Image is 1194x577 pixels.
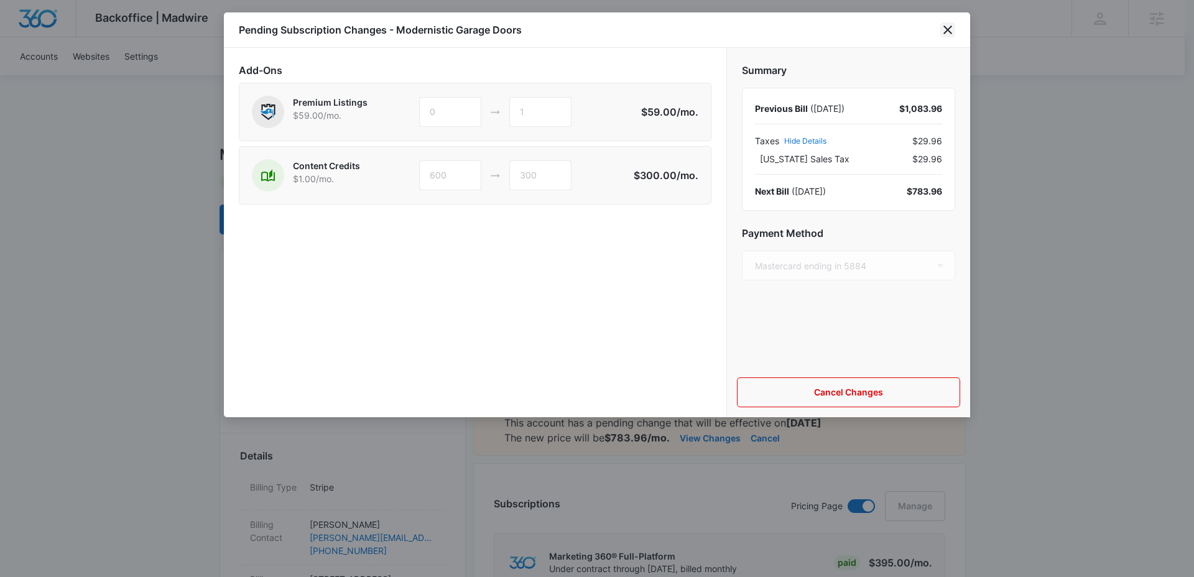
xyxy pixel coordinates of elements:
[755,102,845,115] div: ( [DATE] )
[940,22,955,37] button: close
[634,168,698,183] p: $300.00
[677,169,698,182] span: /mo.
[293,109,368,122] p: $59.00 /mo.
[760,152,849,165] span: [US_STATE] Sales Tax
[737,377,960,407] button: Cancel Changes
[755,185,826,198] div: ( [DATE] )
[755,134,779,147] span: Taxes
[293,159,360,172] p: Content Credits
[899,102,942,115] div: $1,083.96
[293,172,360,185] p: $1.00 /mo.
[755,103,808,114] span: Previous Bill
[755,186,789,196] span: Next Bill
[239,22,522,37] h1: Pending Subscription Changes - Modernistic Garage Doors
[677,106,698,118] span: /mo.
[239,63,711,78] h2: Add-Ons
[640,104,698,119] p: $59.00
[907,185,942,198] div: $783.96
[742,63,955,78] h2: Summary
[742,226,955,241] h2: Payment Method
[912,152,942,165] span: $29.96
[784,137,826,145] button: Hide Details
[912,134,942,147] span: $29.96
[293,96,368,109] p: Premium Listings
